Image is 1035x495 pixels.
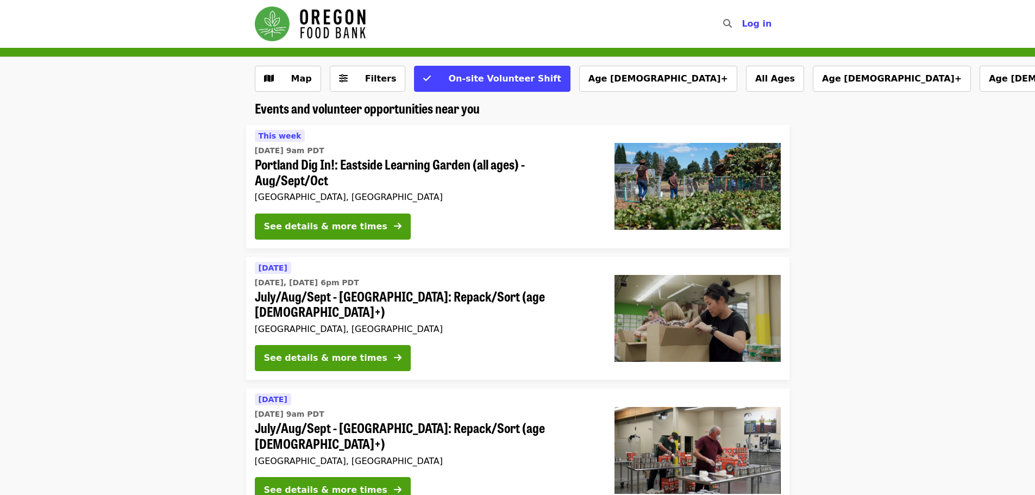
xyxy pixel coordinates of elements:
div: [GEOGRAPHIC_DATA], [GEOGRAPHIC_DATA] [255,324,597,334]
i: arrow-right icon [394,485,402,495]
span: Portland Dig In!: Eastside Learning Garden (all ages) - Aug/Sept/Oct [255,156,597,188]
span: This week [259,131,302,140]
span: Map [291,73,312,84]
div: [GEOGRAPHIC_DATA], [GEOGRAPHIC_DATA] [255,456,597,466]
button: Show map view [255,66,321,92]
span: July/Aug/Sept - [GEOGRAPHIC_DATA]: Repack/Sort (age [DEMOGRAPHIC_DATA]+) [255,289,597,320]
time: [DATE], [DATE] 6pm PDT [255,277,359,289]
button: All Ages [746,66,804,92]
div: See details & more times [264,220,387,233]
a: See details for "Portland Dig In!: Eastside Learning Garden (all ages) - Aug/Sept/Oct" [246,125,789,248]
i: search icon [723,18,732,29]
span: [DATE] [259,264,287,272]
span: On-site Volunteer Shift [448,73,561,84]
button: Age [DEMOGRAPHIC_DATA]+ [813,66,971,92]
button: See details & more times [255,214,411,240]
a: See details for "July/Aug/Sept - Portland: Repack/Sort (age 8+)" [246,257,789,380]
span: [DATE] [259,395,287,404]
i: arrow-right icon [394,221,402,231]
button: Age [DEMOGRAPHIC_DATA]+ [579,66,737,92]
img: July/Aug/Sept - Portland: Repack/Sort (age 16+) organized by Oregon Food Bank [614,407,781,494]
button: Filters (0 selected) [330,66,406,92]
span: Log in [742,18,771,29]
div: See details & more times [264,352,387,365]
i: check icon [423,73,431,84]
i: map icon [264,73,274,84]
div: [GEOGRAPHIC_DATA], [GEOGRAPHIC_DATA] [255,192,597,202]
i: arrow-right icon [394,353,402,363]
time: [DATE] 9am PDT [255,409,324,420]
img: Portland Dig In!: Eastside Learning Garden (all ages) - Aug/Sept/Oct organized by Oregon Food Bank [614,143,781,230]
input: Search [738,11,747,37]
span: July/Aug/Sept - [GEOGRAPHIC_DATA]: Repack/Sort (age [DEMOGRAPHIC_DATA]+) [255,420,597,452]
button: See details & more times [255,345,411,371]
img: July/Aug/Sept - Portland: Repack/Sort (age 8+) organized by Oregon Food Bank [614,275,781,362]
i: sliders-h icon [339,73,348,84]
img: Oregon Food Bank - Home [255,7,366,41]
button: Log in [733,13,780,35]
span: Filters [365,73,397,84]
time: [DATE] 9am PDT [255,145,324,156]
span: Events and volunteer opportunities near you [255,98,480,117]
button: On-site Volunteer Shift [414,66,570,92]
